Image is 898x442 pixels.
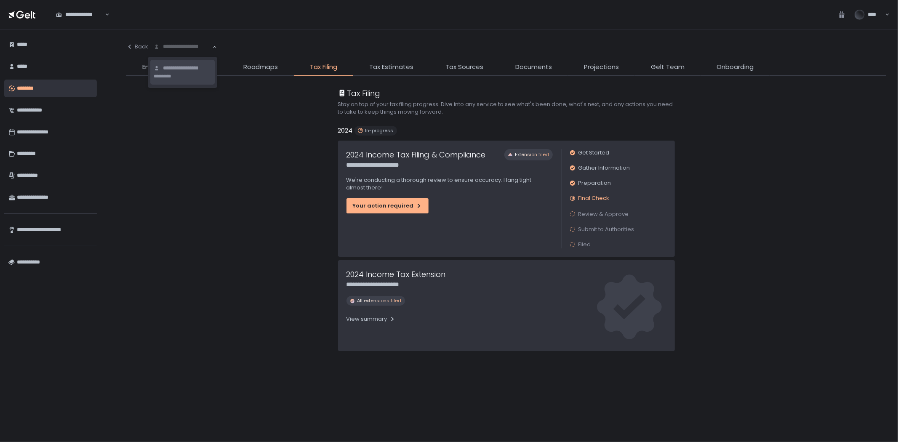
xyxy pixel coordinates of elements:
[346,176,553,192] p: We're conducting a thorough review to ensure accuracy. Hang tight—almost there!
[126,38,148,56] button: Back
[357,298,402,304] span: All extensions filed
[243,62,278,72] span: Roadmaps
[346,269,446,280] h1: 2024 Income Tax Extension
[578,194,610,202] span: Final Check
[346,149,486,160] h1: 2024 Income Tax Filing & Compliance
[578,164,630,172] span: Gather Information
[515,62,552,72] span: Documents
[338,88,381,99] div: Tax Filing
[338,101,675,116] h2: Stay on top of your tax filing progress. Dive into any service to see what's been done, what's ne...
[51,5,109,23] div: Search for option
[310,62,337,72] span: Tax Filing
[192,62,211,72] span: To-Do
[578,226,634,233] span: Submit to Authorities
[578,149,610,157] span: Get Started
[578,241,591,248] span: Filed
[142,62,160,72] span: Entity
[148,38,217,56] div: Search for option
[717,62,754,72] span: Onboarding
[338,126,353,136] h2: 2024
[353,202,422,210] div: Your action required
[365,128,394,134] span: In-progress
[515,152,549,158] span: Extension filed
[445,62,483,72] span: Tax Sources
[369,62,413,72] span: Tax Estimates
[346,312,396,326] button: View summary
[651,62,685,72] span: Gelt Team
[584,62,619,72] span: Projections
[346,315,396,323] div: View summary
[154,43,212,51] input: Search for option
[578,179,611,187] span: Preparation
[346,198,429,213] button: Your action required
[126,43,148,51] div: Back
[578,210,629,218] span: Review & Approve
